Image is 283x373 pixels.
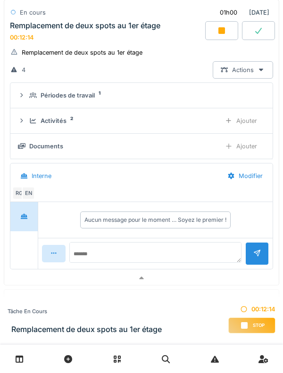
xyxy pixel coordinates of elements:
div: Modifier [219,167,271,185]
div: Remplacement de deux spots au 1er étage [22,48,142,57]
summary: DocumentsAjouter [14,138,269,155]
div: RG [12,186,25,200]
div: Interne [32,171,51,180]
div: Aucun message pour le moment … Soyez le premier ! [84,216,226,224]
summary: Activités2Ajouter [14,112,269,130]
div: Ajouter [217,138,265,155]
div: [DATE] [212,293,273,311]
div: EN [22,186,35,200]
span: Stop [253,322,265,329]
div: 00:12:14 [228,305,275,314]
div: Ajouter [217,112,265,130]
div: 4 [22,65,25,74]
summary: Périodes de travail1 [14,87,269,104]
div: [DATE] [212,4,273,21]
div: Documents [29,142,63,151]
div: Activités [41,116,67,125]
div: 00:12:14 [10,34,34,41]
div: En cours [20,8,46,17]
div: Périodes de travail [41,91,95,100]
h3: Remplacement de deux spots au 1er étage [11,325,162,334]
div: Tâche en cours [8,308,162,316]
div: Actions [213,61,273,79]
div: 01h00 [220,8,237,17]
div: Remplacement de deux spots au 1er étage [10,21,160,30]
